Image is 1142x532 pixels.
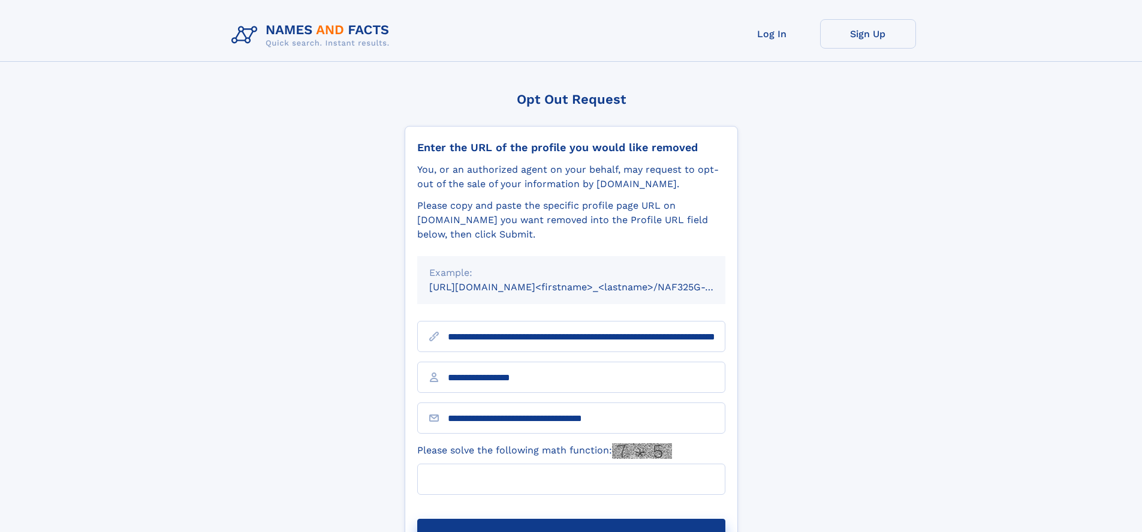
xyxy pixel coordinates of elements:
[724,19,820,49] a: Log In
[417,141,725,154] div: Enter the URL of the profile you would like removed
[405,92,738,107] div: Opt Out Request
[417,163,725,191] div: You, or an authorized agent on your behalf, may request to opt-out of the sale of your informatio...
[429,281,748,293] small: [URL][DOMAIN_NAME]<firstname>_<lastname>/NAF325G-xxxxxxxx
[417,199,725,242] div: Please copy and paste the specific profile page URL on [DOMAIN_NAME] you want removed into the Pr...
[820,19,916,49] a: Sign Up
[429,266,713,280] div: Example:
[417,443,672,459] label: Please solve the following math function:
[227,19,399,52] img: Logo Names and Facts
